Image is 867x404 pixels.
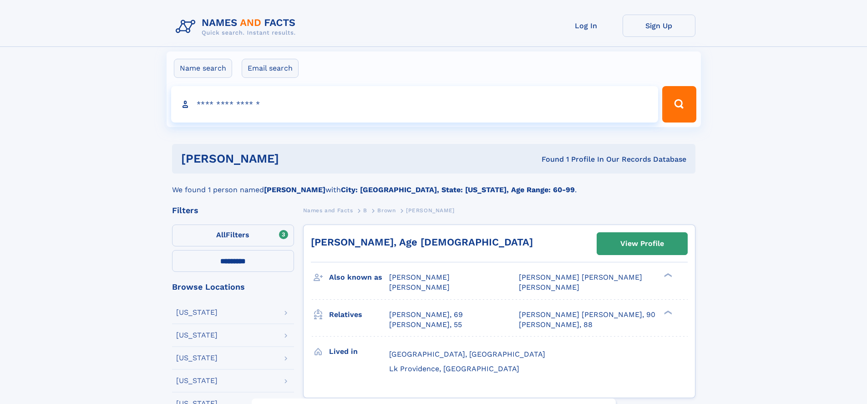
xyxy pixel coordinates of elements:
[172,15,303,39] img: Logo Names and Facts
[303,205,353,216] a: Names and Facts
[176,332,218,339] div: [US_STATE]
[363,205,367,216] a: B
[329,344,389,359] h3: Lived in
[519,320,593,330] a: [PERSON_NAME], 88
[377,205,395,216] a: Brown
[519,283,579,291] span: [PERSON_NAME]
[176,377,218,384] div: [US_STATE]
[662,309,673,315] div: ❯
[176,309,218,316] div: [US_STATE]
[519,310,655,320] a: [PERSON_NAME] [PERSON_NAME], 90
[389,364,519,373] span: Lk Providence, [GEOGRAPHIC_DATA]
[389,320,462,330] a: [PERSON_NAME], 55
[410,154,686,164] div: Found 1 Profile In Our Records Database
[389,350,545,358] span: [GEOGRAPHIC_DATA], [GEOGRAPHIC_DATA]
[662,86,696,123] button: Search Button
[329,270,389,285] h3: Also known as
[311,236,533,248] a: [PERSON_NAME], Age [DEMOGRAPHIC_DATA]
[172,174,695,195] div: We found 1 person named with .
[176,354,218,362] div: [US_STATE]
[174,59,232,78] label: Name search
[329,307,389,322] h3: Relatives
[181,153,411,164] h1: [PERSON_NAME]
[389,310,463,320] a: [PERSON_NAME], 69
[172,283,294,291] div: Browse Locations
[662,272,673,278] div: ❯
[389,283,450,291] span: [PERSON_NAME]
[389,273,450,281] span: [PERSON_NAME]
[172,206,294,215] div: Filters
[363,207,367,214] span: B
[597,233,687,255] a: View Profile
[242,59,299,78] label: Email search
[550,15,623,37] a: Log In
[264,185,325,194] b: [PERSON_NAME]
[377,207,395,214] span: Brown
[406,207,455,214] span: [PERSON_NAME]
[620,233,664,254] div: View Profile
[341,185,575,194] b: City: [GEOGRAPHIC_DATA], State: [US_STATE], Age Range: 60-99
[171,86,659,123] input: search input
[172,225,294,246] label: Filters
[623,15,695,37] a: Sign Up
[216,230,226,239] span: All
[519,273,642,281] span: [PERSON_NAME] [PERSON_NAME]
